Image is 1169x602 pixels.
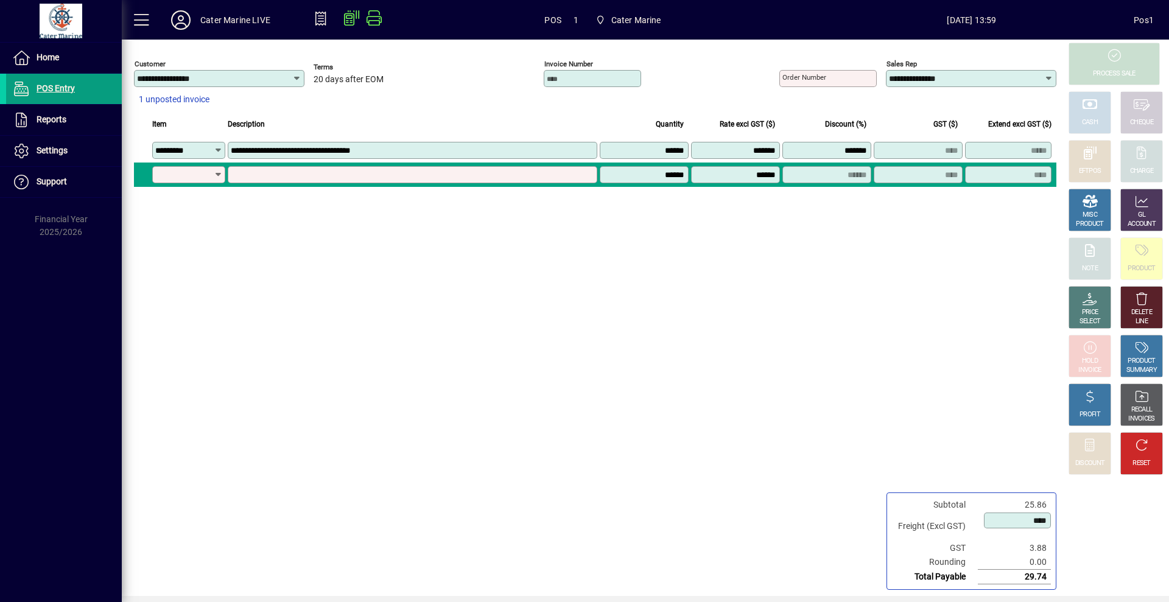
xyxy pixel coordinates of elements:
[1128,220,1156,229] div: ACCOUNT
[978,541,1051,555] td: 3.88
[37,114,66,124] span: Reports
[161,9,200,31] button: Profile
[6,105,122,135] a: Reports
[544,60,593,68] mat-label: Invoice number
[892,570,978,584] td: Total Payable
[825,117,866,131] span: Discount (%)
[1078,366,1101,375] div: INVOICE
[1082,357,1098,366] div: HOLD
[228,117,265,131] span: Description
[886,60,917,68] mat-label: Sales rep
[1128,415,1154,424] div: INVOICES
[810,10,1134,30] span: [DATE] 13:59
[1131,308,1152,317] div: DELETE
[892,555,978,570] td: Rounding
[135,60,166,68] mat-label: Customer
[1128,357,1155,366] div: PRODUCT
[6,167,122,197] a: Support
[1138,211,1146,220] div: GL
[1130,118,1153,127] div: CHEQUE
[892,512,978,541] td: Freight (Excl GST)
[1134,10,1154,30] div: Pos1
[544,10,561,30] span: POS
[978,570,1051,584] td: 29.74
[1082,118,1098,127] div: CASH
[134,89,214,111] button: 1 unposted invoice
[314,63,387,71] span: Terms
[6,43,122,73] a: Home
[978,555,1051,570] td: 0.00
[1082,308,1098,317] div: PRICE
[1075,459,1104,468] div: DISCOUNT
[139,93,209,106] span: 1 unposted invoice
[1083,211,1097,220] div: MISC
[37,83,75,93] span: POS Entry
[1130,167,1154,176] div: CHARGE
[720,117,775,131] span: Rate excl GST ($)
[6,136,122,166] a: Settings
[978,498,1051,512] td: 25.86
[1131,405,1153,415] div: RECALL
[1128,264,1155,273] div: PRODUCT
[611,10,661,30] span: Cater Marine
[200,10,270,30] div: Cater Marine LIVE
[892,498,978,512] td: Subtotal
[1076,220,1103,229] div: PRODUCT
[37,177,67,186] span: Support
[988,117,1051,131] span: Extend excl GST ($)
[1079,167,1101,176] div: EFTPOS
[1136,317,1148,326] div: LINE
[152,117,167,131] span: Item
[1079,317,1101,326] div: SELECT
[933,117,958,131] span: GST ($)
[1093,69,1136,79] div: PROCESS SALE
[37,52,59,62] span: Home
[1079,410,1100,419] div: PROFIT
[892,541,978,555] td: GST
[656,117,684,131] span: Quantity
[591,9,666,31] span: Cater Marine
[1132,459,1151,468] div: RESET
[782,73,826,82] mat-label: Order number
[574,10,578,30] span: 1
[1082,264,1098,273] div: NOTE
[314,75,384,85] span: 20 days after EOM
[1126,366,1157,375] div: SUMMARY
[37,145,68,155] span: Settings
